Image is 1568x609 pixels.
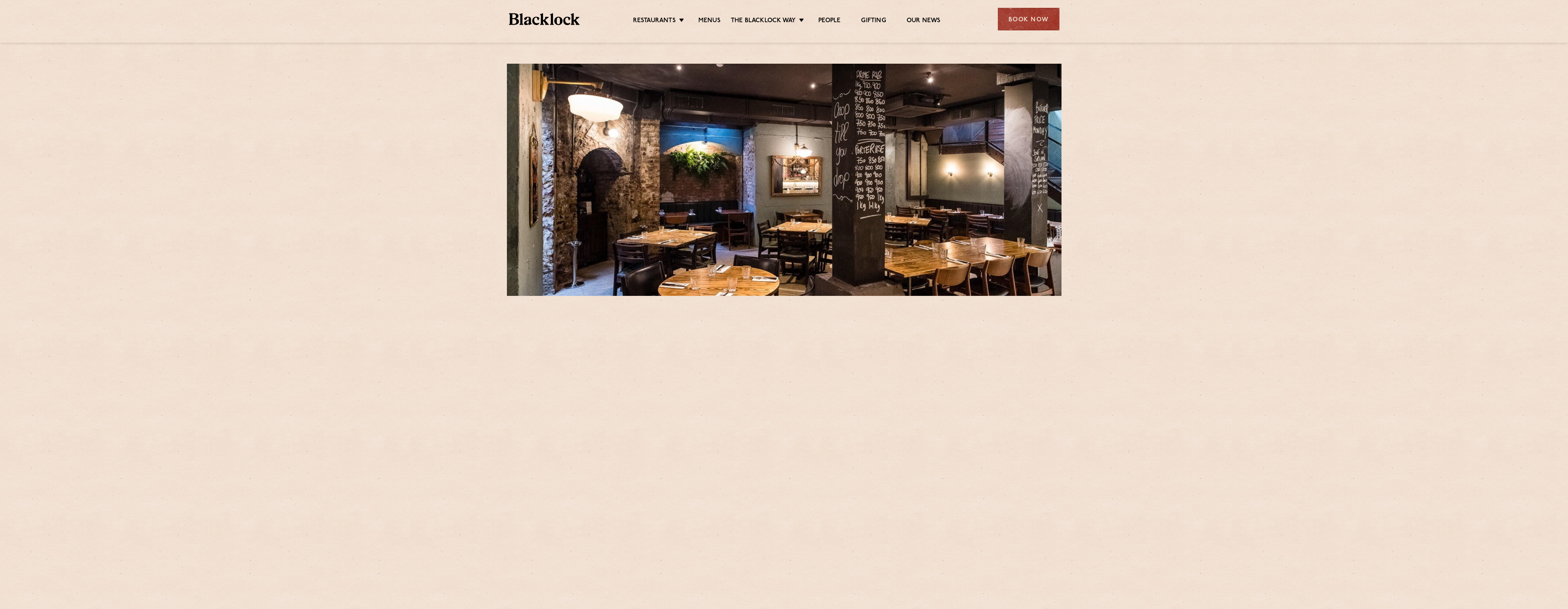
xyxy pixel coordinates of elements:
a: People [818,17,840,26]
img: BL_Textured_Logo-footer-cropped.svg [509,13,580,25]
div: Book Now [998,8,1059,30]
a: The Blacklock Way [731,17,796,26]
a: Restaurants [633,17,676,26]
a: Our News [907,17,941,26]
a: Menus [698,17,721,26]
a: Gifting [861,17,886,26]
